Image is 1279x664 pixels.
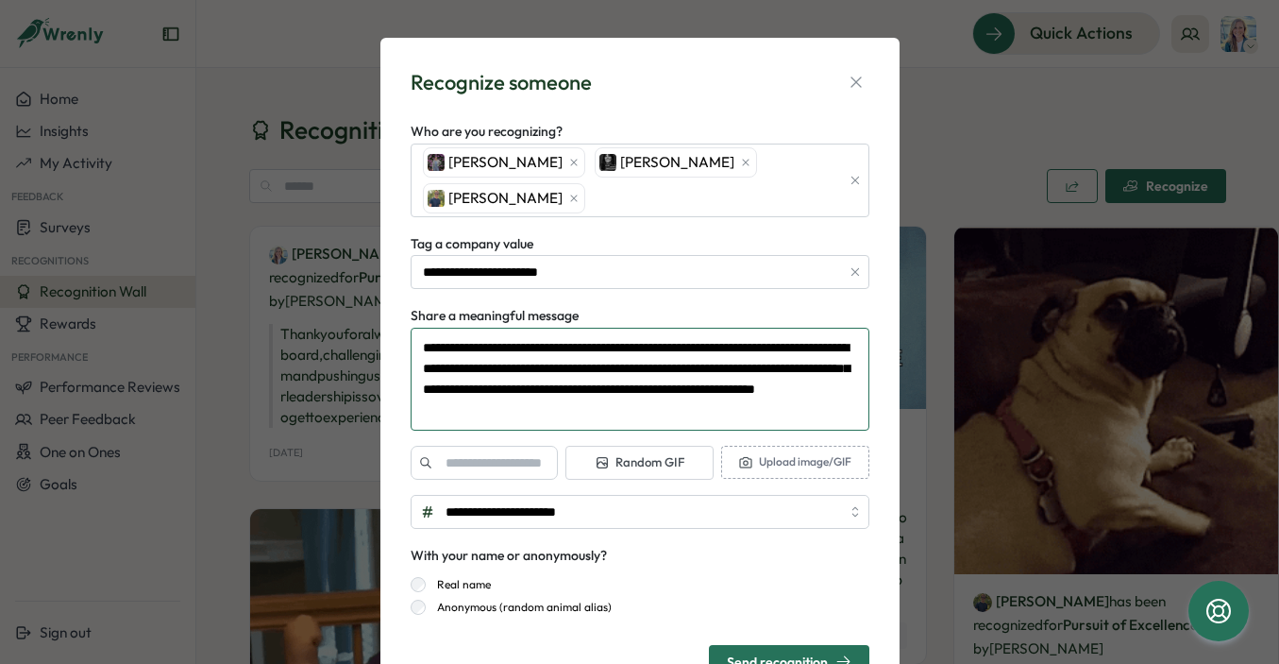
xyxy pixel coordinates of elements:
label: Share a meaningful message [411,306,579,327]
label: Real name [426,577,491,592]
label: Tag a company value [411,234,533,255]
button: Random GIF [565,446,714,480]
div: With your name or anonymously? [411,546,607,567]
div: Recognize someone [411,68,592,97]
span: [PERSON_NAME] [448,152,563,173]
img: Chad Brokaw [428,190,445,207]
label: Anonymous (random animal alias) [426,600,612,615]
span: [PERSON_NAME] [448,188,563,209]
img: Vic de Aranzeta [599,154,616,171]
span: [PERSON_NAME] [620,152,734,173]
label: Who are you recognizing? [411,122,563,143]
span: Random GIF [595,454,684,471]
img: Deepika Ramachandran [428,154,445,171]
